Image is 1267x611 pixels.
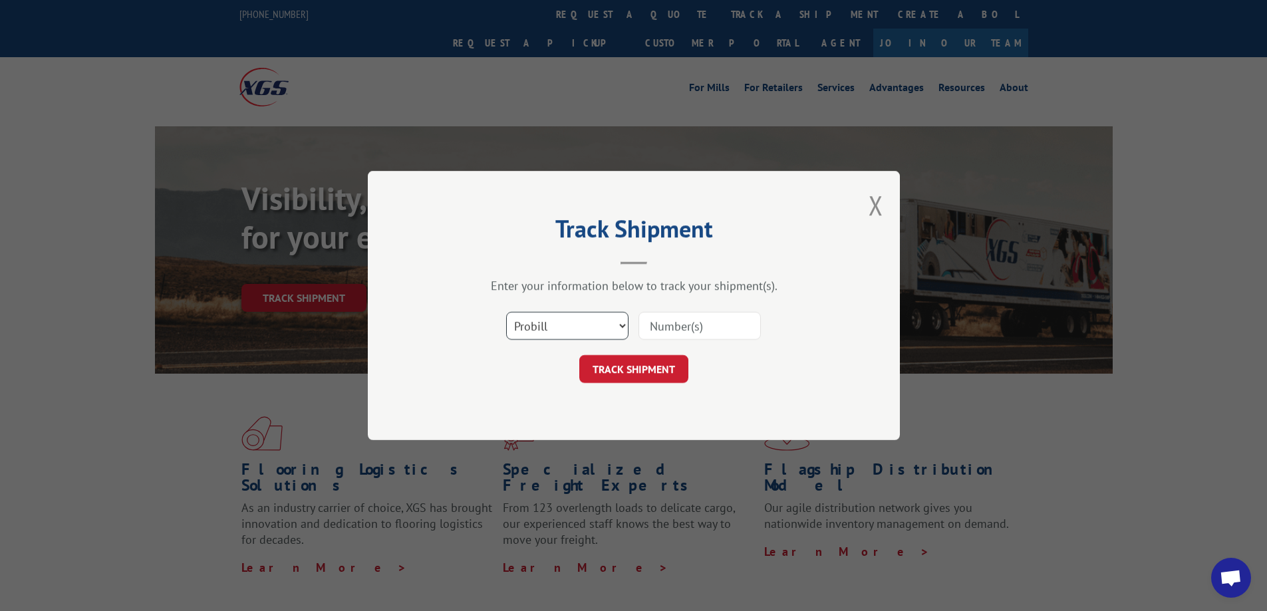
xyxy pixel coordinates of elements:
[638,312,761,340] input: Number(s)
[434,219,833,245] h2: Track Shipment
[579,355,688,383] button: TRACK SHIPMENT
[869,187,883,223] button: Close modal
[434,278,833,293] div: Enter your information below to track your shipment(s).
[1211,558,1251,598] div: Open chat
